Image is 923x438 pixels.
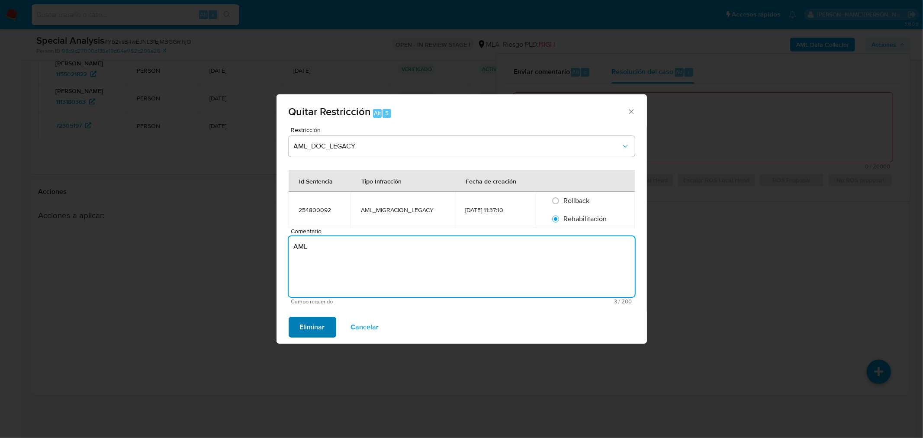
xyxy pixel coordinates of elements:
div: Tipo Infracción [351,171,412,191]
span: Campo requerido [291,299,462,305]
div: Fecha de creación [455,171,527,191]
div: Id Sentencia [289,171,344,191]
span: Cancelar [351,318,379,337]
button: Cerrar ventana [627,107,635,115]
span: 5 [385,109,389,117]
span: Restricción [291,127,637,133]
span: Alt [374,109,381,117]
div: 254800092 [299,206,340,214]
span: Rollback [563,196,589,206]
div: [DATE] 11:37:10 [465,206,525,214]
span: Eliminar [300,318,325,337]
span: Quitar Restricción [289,104,371,119]
textarea: AML [289,236,635,297]
button: Eliminar [289,317,336,338]
span: Comentario [291,228,637,235]
button: Cancelar [340,317,390,338]
span: AML_DOC_LEGACY [294,142,621,151]
span: Rehabilitación [563,214,607,224]
span: Máximo 200 caracteres [462,299,632,304]
button: Restriction [289,136,635,157]
div: AML_MIGRACION_LEGACY [361,206,445,214]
